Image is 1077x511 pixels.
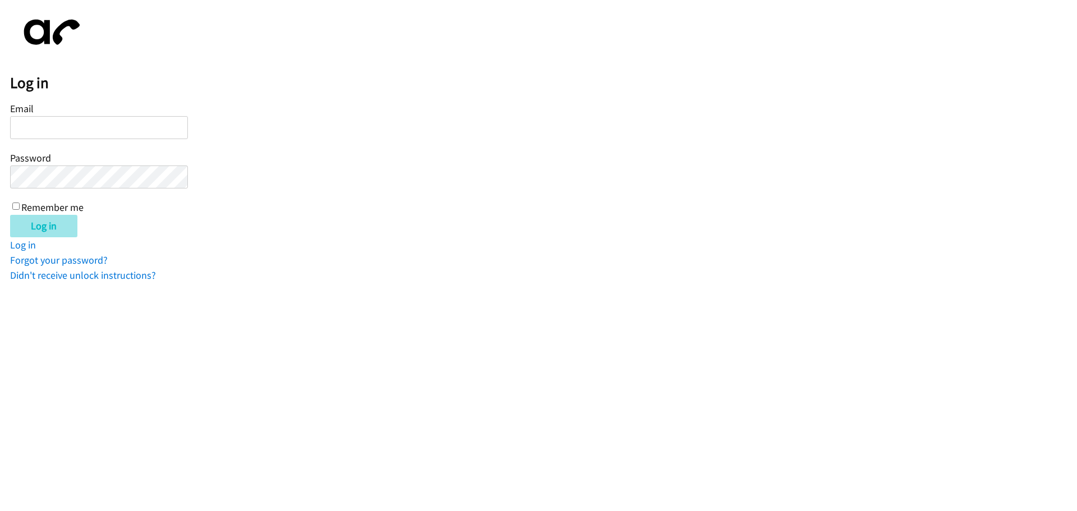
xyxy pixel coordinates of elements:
a: Didn't receive unlock instructions? [10,269,156,282]
h2: Log in [10,73,1077,93]
label: Remember me [21,201,84,214]
img: aphone-8a226864a2ddd6a5e75d1ebefc011f4aa8f32683c2d82f3fb0802fe031f96514.svg [10,10,89,54]
label: Password [10,151,51,164]
a: Log in [10,238,36,251]
label: Email [10,102,34,115]
input: Log in [10,215,77,237]
a: Forgot your password? [10,254,108,266]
